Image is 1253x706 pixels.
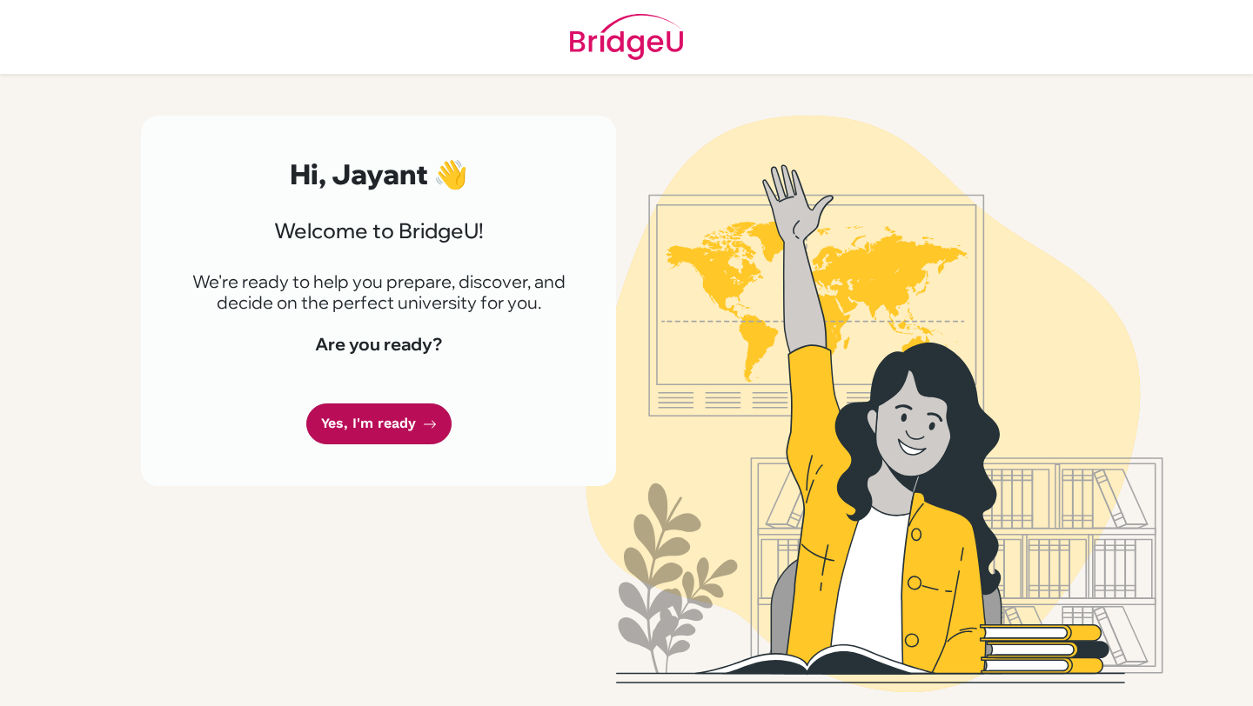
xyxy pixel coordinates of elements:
[183,157,574,190] h2: Hi, Jayant 👋
[306,403,452,444] a: Yes, I'm ready
[183,271,574,313] p: We're ready to help you prepare, discover, and decide on the perfect university for you.
[183,334,574,355] h4: Are you ready?
[183,218,574,243] h3: Welcome to BridgeU!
